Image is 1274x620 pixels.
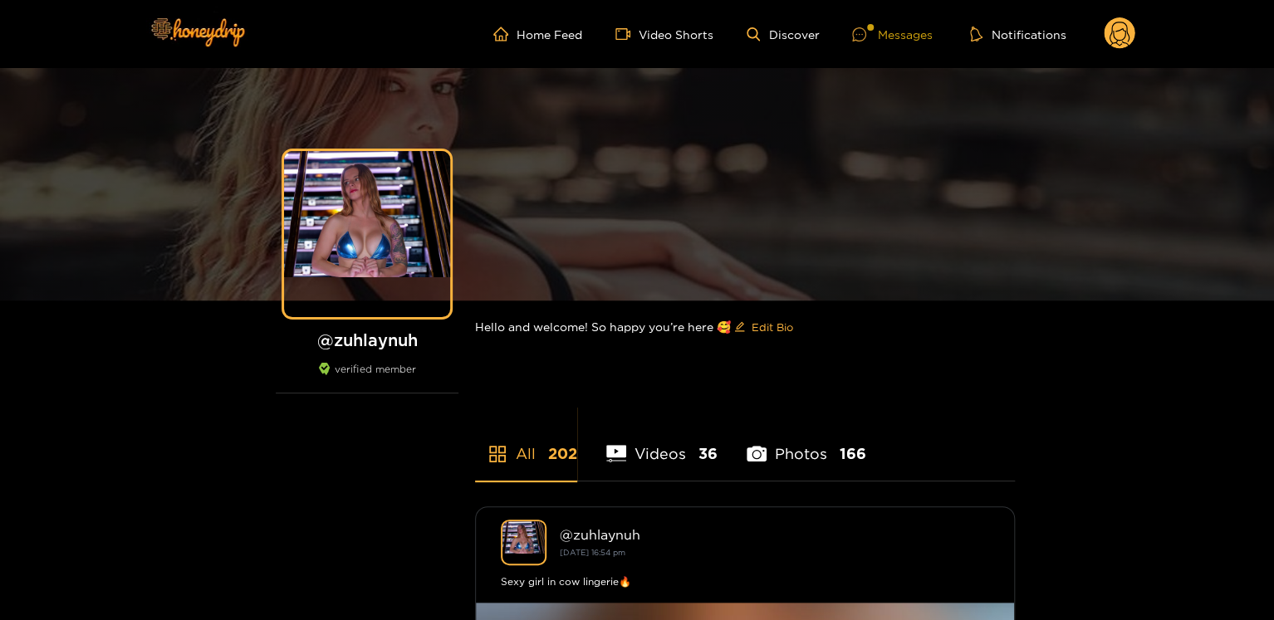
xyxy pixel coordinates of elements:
li: Photos [747,406,866,481]
a: Discover [747,27,819,41]
span: appstore [488,444,507,464]
span: 202 [548,443,577,464]
span: video-camera [615,27,639,41]
img: zuhlaynuh [501,520,546,565]
button: Notifications [965,26,1071,42]
a: Video Shorts [615,27,713,41]
h1: @ zuhlaynuh [276,330,458,350]
div: Sexy girl in cow lingerie🔥 [501,574,989,590]
span: Edit Bio [752,319,793,335]
span: home [493,27,517,41]
button: editEdit Bio [731,314,796,340]
div: Messages [852,25,932,44]
div: Hello and welcome! So happy you’re here 🥰 [475,300,1015,354]
span: 166 [840,443,866,464]
div: verified member [276,363,458,393]
a: Home Feed [493,27,582,41]
li: Videos [606,406,718,481]
li: All [475,406,577,481]
span: 36 [698,443,718,464]
span: edit [734,321,745,334]
small: [DATE] 16:54 pm [560,548,625,557]
div: @ zuhlaynuh [560,527,989,542]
